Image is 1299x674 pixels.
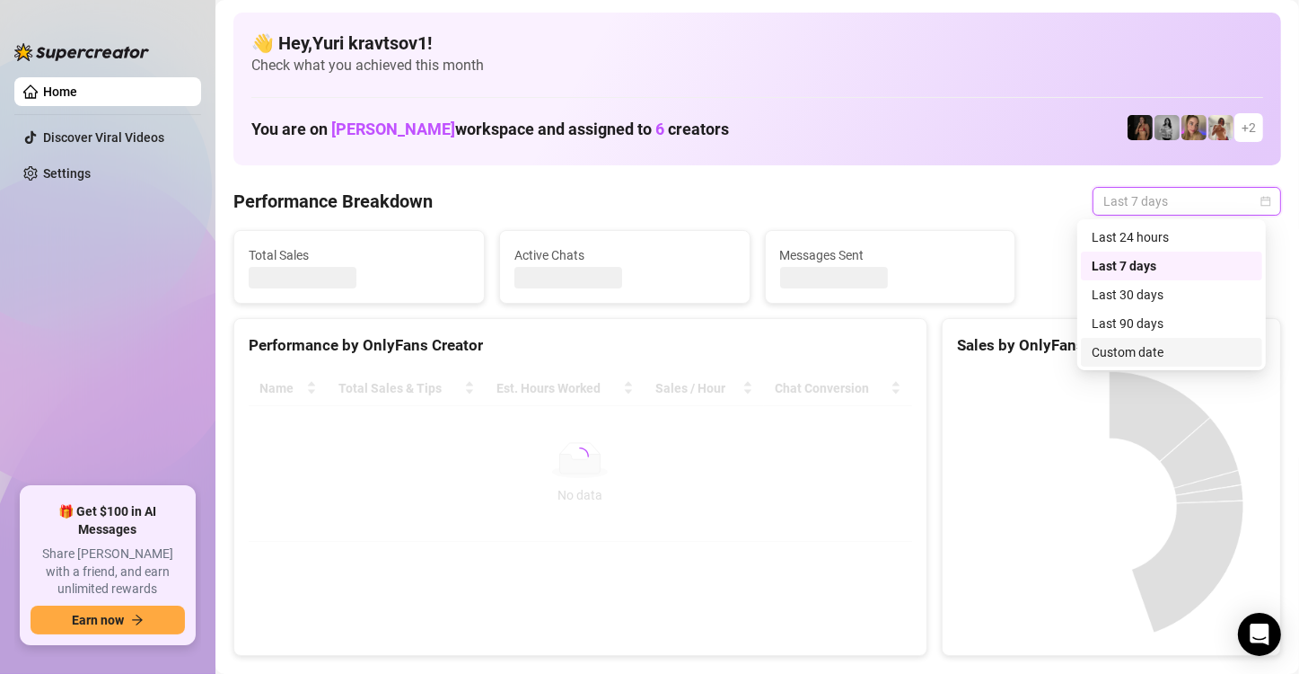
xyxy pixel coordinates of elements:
div: Last 30 days [1092,285,1251,305]
span: [PERSON_NAME] [331,120,455,138]
div: Performance by OnlyFans Creator [249,333,912,358]
a: Settings [43,166,91,181]
span: Check what you achieved this month [251,56,1263,75]
div: Last 7 days [1092,256,1251,276]
span: 6 [655,120,664,138]
div: Last 24 hours [1092,227,1251,247]
img: Green [1208,115,1233,140]
div: Last 30 days [1081,280,1262,309]
div: Last 90 days [1092,314,1251,333]
span: calendar [1260,196,1271,207]
h4: Performance Breakdown [233,189,433,214]
span: Earn now [72,613,124,627]
div: Last 24 hours [1081,223,1262,252]
div: Last 90 days [1081,309,1262,338]
div: Open Intercom Messenger [1238,613,1281,656]
span: loading [567,443,592,468]
div: Sales by OnlyFans Creator [957,333,1266,358]
img: Cherry [1181,115,1207,140]
span: Total Sales [249,245,470,265]
h4: 👋 Hey, Yuri kravtsov1 ! [251,31,1263,56]
div: Last 7 days [1081,252,1262,280]
div: Custom date [1092,342,1251,362]
span: Share [PERSON_NAME] with a friend, and earn unlimited rewards [31,545,185,599]
span: 🎁 Get $100 in AI Messages [31,503,185,538]
img: D [1128,115,1153,140]
span: Last 7 days [1103,188,1270,215]
span: Active Chats [514,245,735,265]
div: Custom date [1081,338,1262,367]
h1: You are on workspace and assigned to creators [251,120,729,139]
span: arrow-right [131,614,144,626]
img: A [1154,115,1180,140]
button: Earn nowarrow-right [31,606,185,634]
a: Discover Viral Videos [43,130,164,145]
img: logo-BBDzfeDw.svg [14,43,149,61]
span: + 2 [1242,118,1256,137]
span: Messages Sent [780,245,1001,265]
a: Home [43,84,77,99]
